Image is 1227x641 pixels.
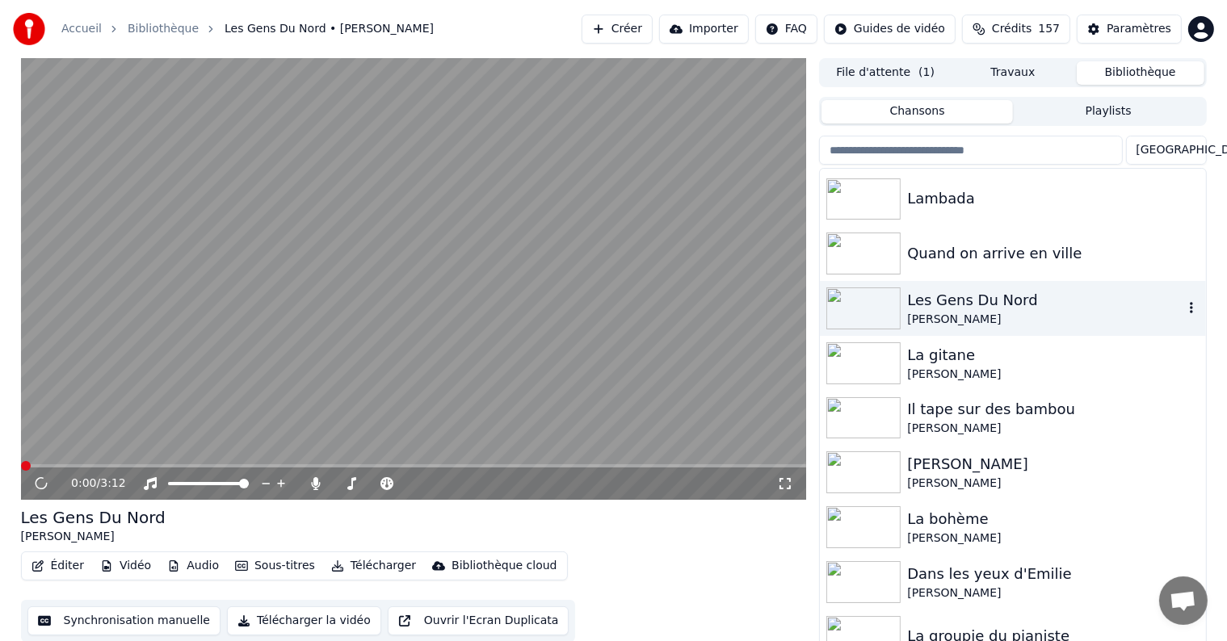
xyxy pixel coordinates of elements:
[822,100,1013,124] button: Chansons
[918,65,935,81] span: ( 1 )
[1038,21,1060,37] span: 157
[907,476,1199,492] div: [PERSON_NAME]
[907,367,1199,383] div: [PERSON_NAME]
[27,606,221,635] button: Synchronisation manuelle
[659,15,749,44] button: Importer
[755,15,817,44] button: FAQ
[21,529,166,545] div: [PERSON_NAME]
[452,558,557,574] div: Bibliothèque cloud
[229,555,321,577] button: Sous-titres
[21,506,166,529] div: Les Gens Du Nord
[824,15,956,44] button: Guides de vidéo
[13,13,45,45] img: youka
[907,242,1199,265] div: Quand on arrive en ville
[71,476,110,492] div: /
[161,555,225,577] button: Audio
[907,508,1199,530] div: La bohème
[907,453,1199,476] div: [PERSON_NAME]
[907,421,1199,437] div: [PERSON_NAME]
[227,606,381,635] button: Télécharger la vidéo
[582,15,653,44] button: Créer
[992,21,1032,37] span: Crédits
[907,398,1199,421] div: Il tape sur des bambou
[907,289,1183,312] div: Les Gens Du Nord
[1159,576,1208,625] a: Ouvrir le chat
[949,61,1077,85] button: Travaux
[907,344,1199,367] div: La gitane
[61,21,434,37] nav: breadcrumb
[907,585,1199,601] div: [PERSON_NAME]
[1077,61,1204,85] button: Bibliothèque
[325,555,422,577] button: Télécharger
[225,21,434,37] span: Les Gens Du Nord • [PERSON_NAME]
[907,563,1199,585] div: Dans les yeux d'Emilie
[128,21,199,37] a: Bibliothèque
[25,555,90,577] button: Éditer
[907,187,1199,210] div: Lambada
[388,606,569,635] button: Ouvrir l'Ecran Duplicata
[1013,100,1204,124] button: Playlists
[61,21,102,37] a: Accueil
[71,476,96,492] span: 0:00
[962,15,1070,44] button: Crédits157
[1107,21,1171,37] div: Paramètres
[94,555,158,577] button: Vidéo
[907,312,1183,328] div: [PERSON_NAME]
[822,61,949,85] button: File d'attente
[100,476,125,492] span: 3:12
[1077,15,1182,44] button: Paramètres
[907,530,1199,547] div: [PERSON_NAME]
